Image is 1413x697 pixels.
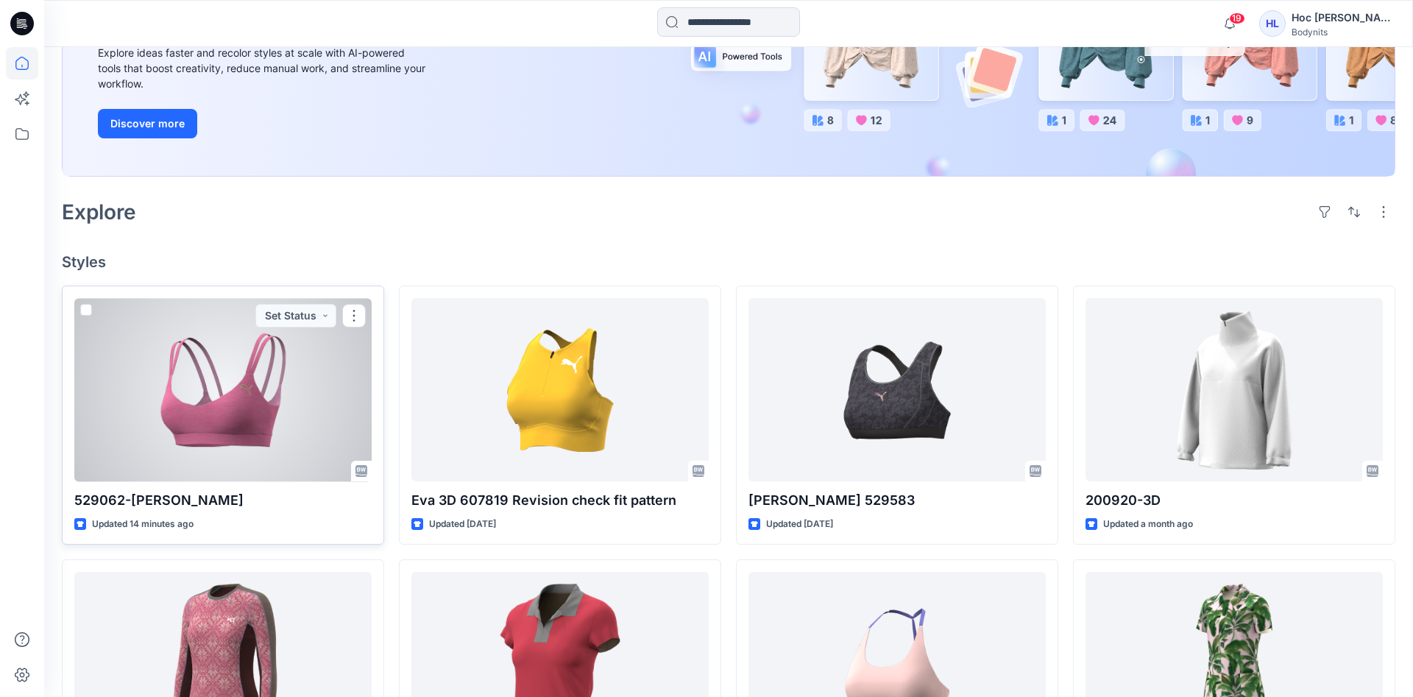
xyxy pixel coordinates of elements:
button: Discover more [98,109,197,138]
div: Explore ideas faster and recolor styles at scale with AI-powered tools that boost creativity, red... [98,45,429,91]
a: Eunice 529583 [748,298,1046,481]
a: Eva 3D 607819 Revision check fit pattern [411,298,709,481]
h4: Styles [62,253,1395,271]
p: Updated [DATE] [766,517,833,532]
div: Bodynits [1292,26,1395,38]
p: [PERSON_NAME] 529583 [748,490,1046,511]
div: Hoc [PERSON_NAME] [1292,9,1395,26]
p: Eva 3D 607819 Revision check fit pattern [411,490,709,511]
span: 19 [1229,13,1245,24]
p: 200920-3D [1086,490,1383,511]
p: 529062-[PERSON_NAME] [74,490,372,511]
a: Discover more [98,109,429,138]
div: HL [1259,10,1286,37]
a: 529062-Tracy [74,298,372,481]
a: 200920-3D [1086,298,1383,481]
h2: Explore [62,200,136,224]
p: Updated 14 minutes ago [92,517,194,532]
p: Updated [DATE] [429,517,496,532]
p: Updated a month ago [1103,517,1193,532]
